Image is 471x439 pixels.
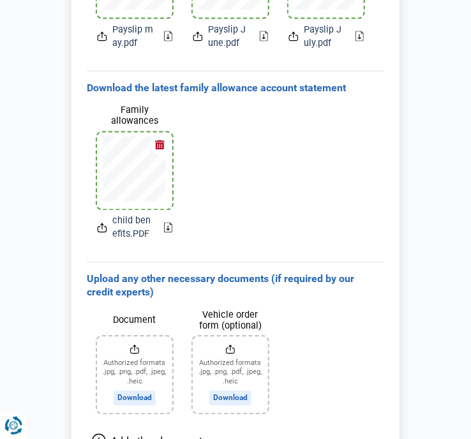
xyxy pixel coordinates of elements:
[260,31,268,41] a: Download
[87,273,354,299] font: Upload any other necessary documents (if required by our credit experts)
[164,223,172,233] a: Download
[304,24,341,49] font: Payslip July.pdf
[111,105,158,127] font: Family allowances
[208,24,246,49] font: Payslip June.pdf
[112,24,153,49] font: Payslip may.pdf
[112,216,151,241] font: child benefits.PDF
[164,31,172,41] a: Download
[355,31,364,41] a: Download
[87,82,346,94] font: Download the latest family allowance account statement
[114,315,156,326] font: Document
[199,310,262,332] font: Vehicle order form (optional)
